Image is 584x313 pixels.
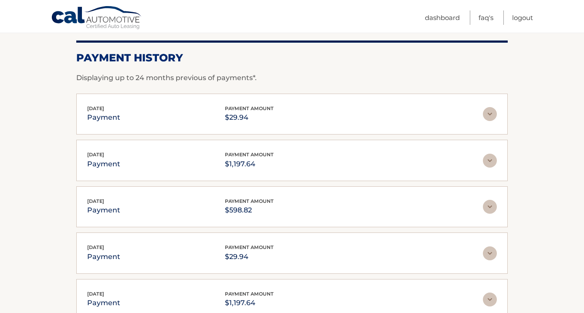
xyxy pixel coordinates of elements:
[87,251,120,263] p: payment
[512,10,533,25] a: Logout
[87,111,120,124] p: payment
[425,10,460,25] a: Dashboard
[87,105,104,111] span: [DATE]
[225,297,274,309] p: $1,197.64
[87,291,104,297] span: [DATE]
[225,204,274,216] p: $598.82
[225,158,274,170] p: $1,197.64
[51,6,143,31] a: Cal Automotive
[87,198,104,204] span: [DATE]
[87,158,120,170] p: payment
[87,204,120,216] p: payment
[87,151,104,158] span: [DATE]
[76,51,508,64] h2: Payment History
[225,151,274,158] span: payment amount
[483,293,497,306] img: accordion-rest.svg
[479,10,493,25] a: FAQ's
[225,198,274,204] span: payment amount
[483,154,497,168] img: accordion-rest.svg
[76,73,508,83] p: Displaying up to 24 months previous of payments*.
[225,244,274,250] span: payment amount
[225,105,274,111] span: payment amount
[225,251,274,263] p: $29.94
[225,111,274,124] p: $29.94
[483,246,497,260] img: accordion-rest.svg
[87,244,104,250] span: [DATE]
[225,291,274,297] span: payment amount
[483,200,497,214] img: accordion-rest.svg
[483,107,497,121] img: accordion-rest.svg
[87,297,120,309] p: payment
